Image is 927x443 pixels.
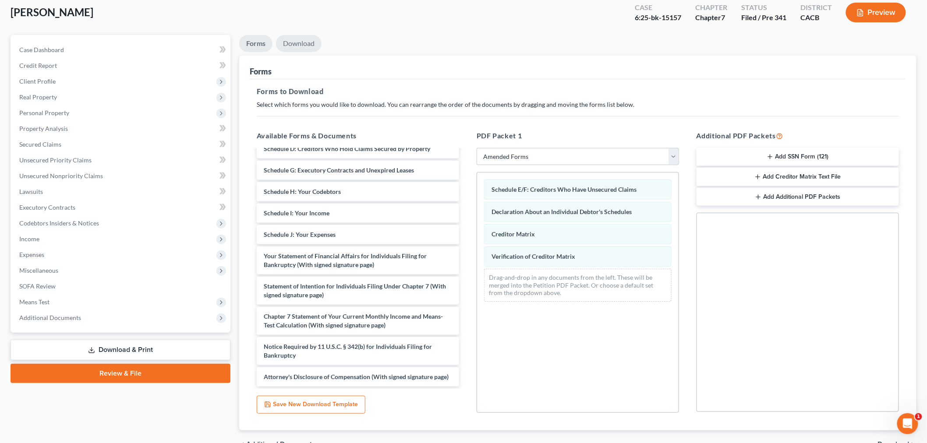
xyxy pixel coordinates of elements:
span: Schedule E/F: Creditors Who Have Unsecured Claims [492,186,637,193]
span: Schedule D: Creditors Who Hold Claims Secured by Property [264,145,430,152]
span: Lawsuits [19,188,43,195]
a: Case Dashboard [12,42,230,58]
span: Schedule H: Your Codebtors [264,188,341,195]
div: Chapter [695,13,727,23]
a: Download [276,35,322,52]
span: Income [19,235,39,243]
button: Preview [846,3,906,22]
h5: PDF Packet 1 [477,130,679,141]
h5: Available Forms & Documents [257,130,459,141]
a: Unsecured Nonpriority Claims [12,168,230,184]
button: Add Additional PDF Packets [697,188,899,206]
button: Add Creditor Matrix Text File [697,168,899,186]
a: Property Analysis [12,121,230,137]
a: Lawsuits [12,184,230,200]
span: Means Test [19,298,50,306]
a: Secured Claims [12,137,230,152]
span: Real Property [19,93,57,101]
span: Secured Claims [19,141,61,148]
span: Your Statement of Financial Affairs for Individuals Filing for Bankruptcy (With signed signature ... [264,252,427,268]
div: Case [635,3,681,13]
span: Unsecured Nonpriority Claims [19,172,103,179]
span: Declaration About an Individual Debtor's Schedules [492,208,632,215]
a: Executory Contracts [12,200,230,215]
div: Drag-and-drop in any documents from the left. These will be merged into the Petition PDF Packet. ... [484,269,672,302]
span: Credit Report [19,62,57,69]
span: Unsecured Priority Claims [19,156,92,164]
span: Case Dashboard [19,46,64,53]
span: Schedule G: Executory Contracts and Unexpired Leases [264,166,414,174]
span: Executory Contracts [19,204,75,211]
a: Forms [239,35,272,52]
span: Property Analysis [19,125,68,132]
span: Additional Documents [19,314,81,321]
span: Personal Property [19,109,69,116]
div: District [800,3,832,13]
span: Attorney's Disclosure of Compensation (With signed signature page) [264,373,449,380]
a: Download & Print [11,340,230,360]
span: Chapter 7 Statement of Your Current Monthly Income and Means-Test Calculation (With signed signat... [264,313,443,329]
span: Client Profile [19,77,56,85]
span: 1 [915,413,922,420]
span: Statement of Intention for Individuals Filing Under Chapter 7 (With signed signature page) [264,282,446,299]
span: Verification of Creditor Matrix [492,253,575,260]
div: Filed / Pre 341 [741,13,786,23]
iframe: Intercom live chat [897,413,918,434]
span: SOFA Review [19,282,56,290]
span: Creditor Matrix [492,230,535,238]
a: Credit Report [12,58,230,74]
a: Unsecured Priority Claims [12,152,230,168]
div: CACB [800,13,832,23]
div: Forms [250,66,272,77]
span: [PERSON_NAME] [11,6,93,18]
span: 7 [721,13,725,21]
span: Codebtors Insiders & Notices [19,219,99,227]
a: SOFA Review [12,278,230,294]
span: Miscellaneous [19,267,58,274]
span: Schedule J: Your Expenses [264,231,336,238]
button: Save New Download Template [257,396,365,414]
a: Review & File [11,364,230,383]
h5: Forms to Download [257,86,899,97]
span: Schedule I: Your Income [264,209,329,217]
button: Add SSN Form (121) [697,148,899,166]
div: Status [741,3,786,13]
span: Expenses [19,251,44,258]
p: Select which forms you would like to download. You can rearrange the order of the documents by dr... [257,100,899,109]
div: Chapter [695,3,727,13]
span: Notice Required by 11 U.S.C. § 342(b) for Individuals Filing for Bankruptcy [264,343,432,359]
h5: Additional PDF Packets [697,130,899,141]
div: 6:25-bk-15157 [635,13,681,23]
